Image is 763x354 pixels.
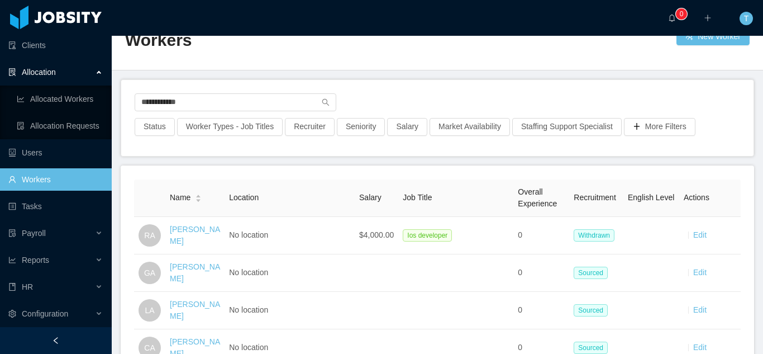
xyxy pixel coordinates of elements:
a: icon: file-doneAllocation Requests [17,115,103,137]
button: Recruiter [285,118,335,136]
td: 0 [513,217,569,254]
td: No location [225,254,355,292]
a: icon: line-chartAllocated Workers [17,88,103,110]
button: Worker Types - Job Titles [177,118,283,136]
td: No location [225,217,355,254]
i: icon: search [322,98,330,106]
span: Recruitment [574,193,616,202]
span: Job Title [403,193,432,202]
span: Name [170,192,190,204]
i: icon: file-protect [8,229,16,237]
i: icon: bell [668,14,676,22]
a: icon: profileTasks [8,195,103,218]
i: icon: caret-up [195,193,202,197]
td: 0 [513,254,569,292]
span: T [744,12,749,25]
span: GA [144,262,155,284]
span: Allocation [22,68,56,77]
span: Sourced [574,267,608,279]
span: Actions [684,193,709,202]
button: Market Availability [430,118,510,136]
button: Status [135,118,175,136]
i: icon: book [8,283,16,291]
span: Overall Experience [518,187,557,208]
i: icon: plus [704,14,712,22]
span: Reports [22,256,49,265]
a: [PERSON_NAME] [170,300,220,320]
i: icon: line-chart [8,256,16,264]
span: Payroll [22,229,46,238]
span: English Level [628,193,674,202]
span: $4,000.00 [359,230,394,239]
a: Edit [693,230,707,239]
span: Location [229,193,259,202]
button: Staffing Support Specialist [512,118,622,136]
span: Sourced [574,304,608,317]
a: icon: robotUsers [8,141,103,164]
i: icon: setting [8,310,16,318]
span: Salary [359,193,381,202]
button: icon: usergroup-addNew Worker [676,27,750,45]
span: Withdrawn [574,229,614,242]
span: Sourced [574,342,608,354]
a: icon: userWorkers [8,168,103,191]
a: icon: auditClients [8,34,103,56]
button: Seniority [337,118,385,136]
span: HR [22,282,33,291]
h2: Workers [125,29,437,52]
button: Salary [387,118,427,136]
td: No location [225,292,355,329]
button: icon: plusMore Filters [624,118,695,136]
a: [PERSON_NAME] [170,225,220,246]
td: 0 [513,292,569,329]
a: Edit [693,305,707,314]
i: icon: caret-down [195,197,202,201]
a: Edit [693,343,707,352]
div: Sort [195,193,202,201]
i: icon: solution [8,68,16,76]
a: Edit [693,268,707,277]
a: [PERSON_NAME] [170,262,220,283]
span: Ios developer [403,229,452,242]
sup: 0 [676,8,687,20]
span: LA [145,299,154,322]
span: Configuration [22,309,68,318]
span: RA [144,224,155,247]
